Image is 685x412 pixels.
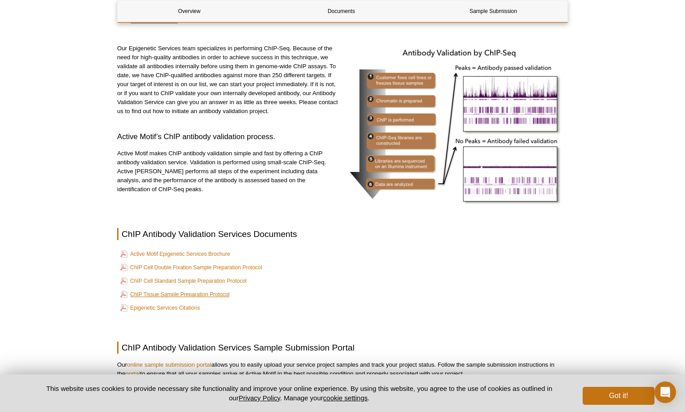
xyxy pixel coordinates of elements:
[127,361,211,368] a: online sample submission portal
[422,0,565,22] a: Sample Submission
[117,342,568,354] h2: ChIP Antibody Validation Services Sample Submission Portal
[117,149,339,194] p: Active Motif makes ChIP antibody validation simple and fast by offering a ChIP antibody validatio...
[120,249,230,259] a: Active Motif Epigenetic Services Brochure
[239,394,280,402] a: Privacy Policy
[120,276,246,286] a: ChIP Cell Standard Sample Preparation Protocol
[117,360,568,378] p: Our allows you to easily upload your service project samples and track your project status. Follo...
[323,394,368,402] button: cookie settings
[117,228,568,240] h2: ChIP Antibody Validation Services Documents
[117,44,339,116] p: Our Epigenetic Services team specializes in performing ChIP-Seq. Because of the need for high-qua...
[118,0,261,22] a: Overview
[120,262,262,273] a: ChIP Cell Double Fixation Sample Preparation Protocol
[120,302,200,313] a: Epigenetic Services Citations
[346,44,568,209] img: Flowchart of illustrating the ChIP-Seq procedure used by Active Motif Epigenetic Services to vali...
[654,381,676,403] div: Open Intercom Messenger
[120,289,229,300] a: ChIP Tissue Sample Preparation Protocol
[270,0,413,22] a: Documents
[125,370,140,377] a: portal
[583,387,654,405] button: Got it!
[31,384,568,403] p: This website uses cookies to provide necessary site functionality and improve your online experie...
[117,131,339,142] h3: Active Motif’s ChIP antibody validation process.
